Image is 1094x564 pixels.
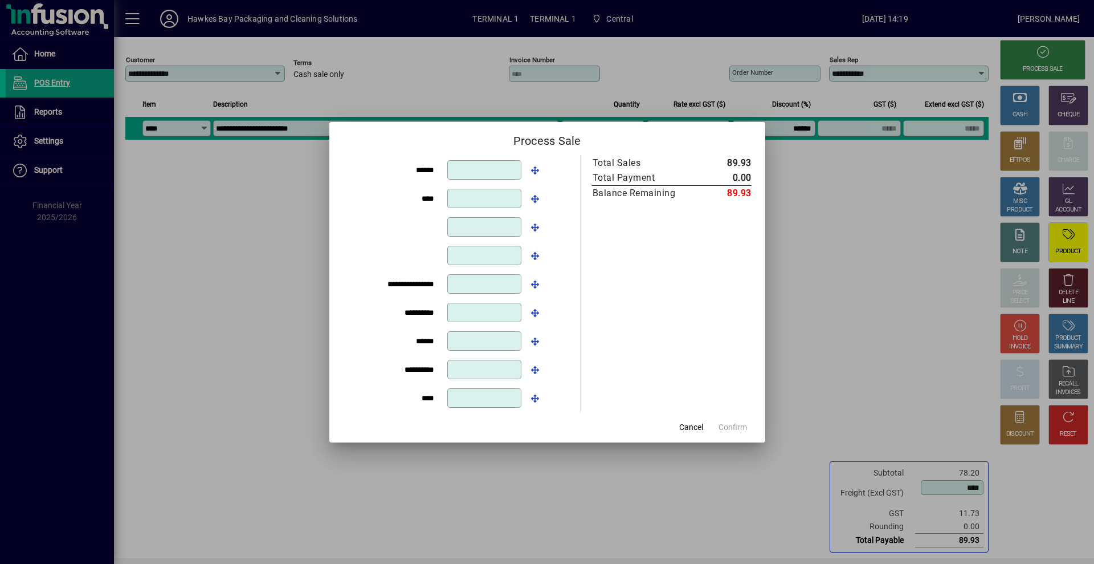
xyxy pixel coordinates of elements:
h2: Process Sale [329,122,765,155]
td: 89.93 [700,185,752,201]
div: Balance Remaining [593,186,688,200]
td: Total Payment [592,171,700,186]
span: Cancel [679,421,703,433]
button: Cancel [673,417,709,438]
td: 89.93 [700,156,752,171]
td: 0.00 [700,171,752,186]
td: Total Sales [592,156,700,171]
